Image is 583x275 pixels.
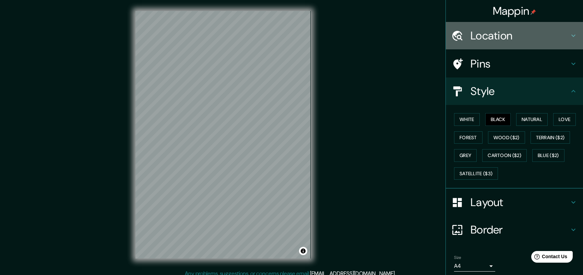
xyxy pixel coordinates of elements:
[454,261,495,272] div: A4
[454,167,498,180] button: Satellite ($3)
[471,57,569,71] h4: Pins
[471,195,569,209] h4: Layout
[299,247,307,255] button: Toggle attribution
[454,255,461,261] label: Size
[531,131,570,144] button: Terrain ($2)
[454,131,483,144] button: Forest
[522,248,575,267] iframe: Help widget launcher
[516,113,548,126] button: Natural
[471,223,569,237] h4: Border
[482,149,527,162] button: Cartoon ($2)
[493,4,536,18] h4: Mappin
[553,113,576,126] button: Love
[531,9,536,15] img: pin-icon.png
[446,50,583,77] div: Pins
[471,29,569,43] h4: Location
[446,216,583,243] div: Border
[454,113,480,126] button: White
[446,22,583,49] div: Location
[454,149,477,162] button: Grey
[532,149,564,162] button: Blue ($2)
[446,77,583,105] div: Style
[471,84,569,98] h4: Style
[135,11,311,259] canvas: Map
[485,113,511,126] button: Black
[488,131,525,144] button: Wood ($2)
[446,189,583,216] div: Layout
